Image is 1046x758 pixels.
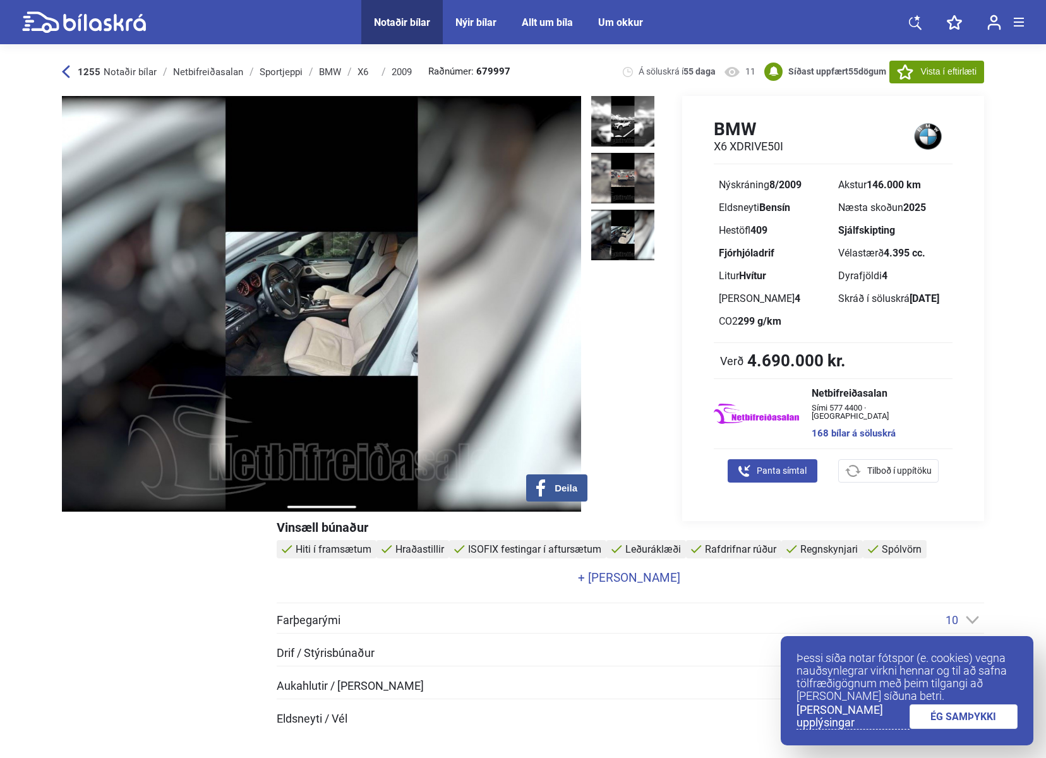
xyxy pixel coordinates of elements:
[277,521,984,534] div: Vinsæll búnaður
[903,118,953,154] img: logo BMW X6 XDRIVE50I
[719,180,828,190] div: Nýskráning
[838,248,947,258] div: Vélastærð
[910,704,1018,729] a: ÉG SAMÞYKKI
[910,292,939,304] b: [DATE]
[987,15,1001,30] img: user-login.svg
[812,404,940,420] span: Sími 577 4400 · [GEOGRAPHIC_DATA]
[788,66,886,76] b: Síðast uppfært dögum
[173,67,243,77] div: Netbifreiðasalan
[838,203,947,213] div: Næsta skoðun
[719,294,828,304] div: [PERSON_NAME]
[882,543,922,555] span: Spólvörn
[903,202,926,214] b: 2025
[591,153,654,203] img: 1753375244_6201567202793094725_25675216780290404.jpg
[797,704,910,730] a: [PERSON_NAME] upplýsingar
[719,203,828,213] div: Eldsneyti
[719,271,828,281] div: Litur
[591,210,654,260] img: 1753375244_2267617826914936220_25675217381342248.jpg
[720,354,744,367] span: Verð
[277,680,424,692] span: Aukahlutir / [PERSON_NAME]
[714,140,783,153] h2: X6 XDRIVE50I
[428,67,510,76] span: Raðnúmer:
[747,352,846,369] b: 4.690.000 kr.
[745,66,755,78] span: 11
[277,572,981,584] a: + [PERSON_NAME]
[812,429,940,438] a: 168 bílar á söluskrá
[555,483,577,494] span: Deila
[719,226,828,236] div: Hestöfl
[882,270,887,282] b: 4
[78,66,100,78] b: 1255
[392,67,412,77] div: 2009
[719,316,828,327] div: CO2
[639,66,716,78] span: Á söluskrá í
[683,66,716,76] b: 55 daga
[598,16,643,28] a: Um okkur
[296,543,371,555] span: Hiti í framsætum
[769,179,802,191] b: 8/2009
[884,247,925,259] b: 4.395 cc.
[838,271,947,281] div: Dyrafjöldi
[759,202,790,214] b: Bensín
[591,96,654,147] img: 1753375243_5601520881016576842_25675216198176824.jpg
[104,66,157,78] span: Notaðir bílar
[867,179,921,191] b: 146.000 km
[476,67,510,76] b: 679997
[455,16,496,28] a: Nýir bílar
[522,16,573,28] a: Allt um bíla
[374,16,430,28] a: Notaðir bílar
[625,543,681,555] span: Leðuráklæði
[812,388,940,399] span: Netbifreiðasalan
[750,224,767,236] b: 409
[797,652,1018,702] p: Þessi síða notar fótspor (e. cookies) vegna nauðsynlegrar virkni hennar og til að safna tölfræðig...
[260,67,303,77] div: Sportjeppi
[358,67,375,77] div: X6
[526,474,587,502] button: Deila
[838,294,947,304] div: Skráð í söluskrá
[838,224,895,236] b: Sjálfskipting
[395,543,444,555] span: Hraðastillir
[867,464,932,478] span: Tilboð í uppítöku
[277,713,347,725] span: Eldsneyti / Vél
[719,247,774,259] b: Fjórhjóladrif
[848,66,858,76] span: 55
[889,61,984,83] button: Vista í eftirlæti
[468,543,601,555] span: ISOFIX festingar í aftursætum
[800,543,858,555] span: Regnskynjari
[277,647,375,659] span: Drif / Stýrisbúnaður
[739,270,766,282] b: Hvítur
[705,543,776,555] span: Rafdrifnar rúður
[946,613,958,627] span: 10
[714,119,783,140] h1: BMW
[795,292,800,304] b: 4
[738,315,781,327] b: 299 g/km
[838,180,947,190] div: Akstur
[319,67,341,77] div: BMW
[921,65,977,78] span: Vista í eftirlæti
[757,464,807,478] span: Panta símtal
[277,615,340,626] span: Farþegarými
